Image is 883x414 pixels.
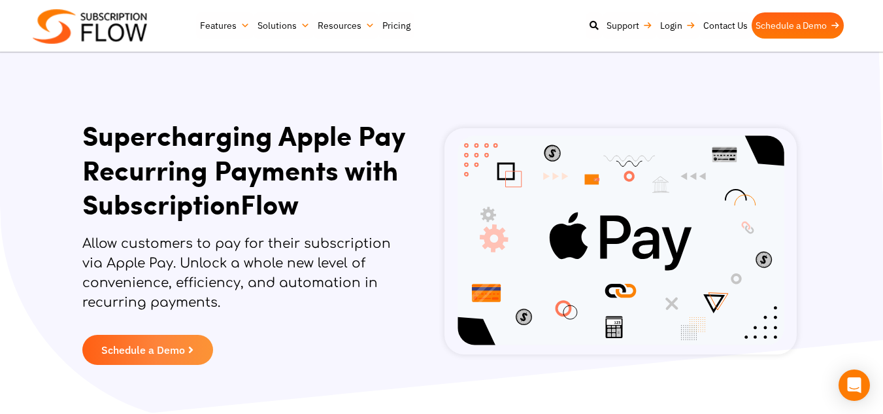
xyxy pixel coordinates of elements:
a: Pricing [378,12,414,39]
h1: Supercharging Apple Pay Recurring Payments with SubscriptionFlow [82,118,408,221]
a: Features [196,12,254,39]
a: Resources [314,12,378,39]
img: Subscriptionflow [33,9,147,44]
a: Contact Us [699,12,752,39]
a: Login [656,12,699,39]
div: Open Intercom Messenger [839,370,870,401]
span: Schedule a Demo [101,345,185,355]
a: Solutions [254,12,314,39]
a: Schedule a Demo [82,335,213,365]
img: SubscriptionFlow-and-Apple Pay [444,128,797,354]
a: Support [603,12,656,39]
a: Schedule a Demo [752,12,844,39]
p: Allow customers to pay for their subscription via Apple Pay. Unlock a whole new level of convenie... [82,234,408,326]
